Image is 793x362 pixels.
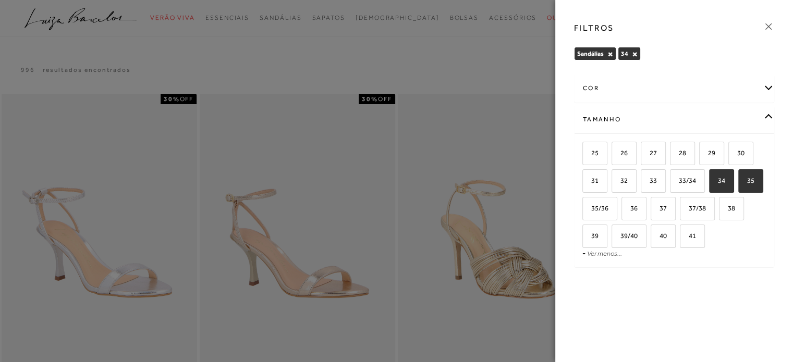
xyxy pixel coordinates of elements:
span: 31 [583,177,599,184]
span: 34 [621,50,628,57]
input: 40 [649,232,660,243]
span: 26 [613,149,628,157]
span: Sandálias [577,50,604,57]
span: 37/38 [681,204,706,212]
div: Tamanho [575,106,774,133]
div: cor [575,74,774,102]
input: 27 [639,149,650,160]
input: 25 [581,149,591,160]
input: 31 [581,177,591,188]
span: 33/34 [671,177,696,184]
span: 28 [671,149,686,157]
input: 35 [737,177,747,188]
a: Ver menos... [587,249,622,257]
span: 27 [642,149,657,157]
span: 41 [681,232,696,240]
input: 37 [649,205,660,215]
input: 29 [698,149,708,160]
input: 39 [581,232,591,243]
input: 36 [620,205,630,215]
span: - [582,249,585,257]
span: 35 [739,177,754,184]
button: Sandálias Close [607,51,613,58]
span: 38 [720,204,735,212]
input: 32 [610,177,620,188]
input: 30 [727,149,737,160]
span: 39 [583,232,599,240]
input: 38 [717,205,728,215]
span: 32 [613,177,628,184]
span: 29 [700,149,715,157]
input: 26 [610,149,620,160]
input: 33/34 [668,177,679,188]
span: 37 [652,204,667,212]
input: 35/36 [581,205,591,215]
span: 35/36 [583,204,608,212]
input: 33 [639,177,650,188]
span: 30 [729,149,745,157]
span: 34 [710,177,725,184]
input: 37/38 [678,205,689,215]
button: 34 Close [632,51,638,58]
span: 33 [642,177,657,184]
span: 39/40 [613,232,638,240]
span: 25 [583,149,599,157]
input: 28 [668,149,679,160]
h3: FILTROS [574,22,614,34]
span: 40 [652,232,667,240]
input: 41 [678,232,689,243]
span: 36 [623,204,638,212]
input: 39/40 [610,232,620,243]
input: 34 [707,177,718,188]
